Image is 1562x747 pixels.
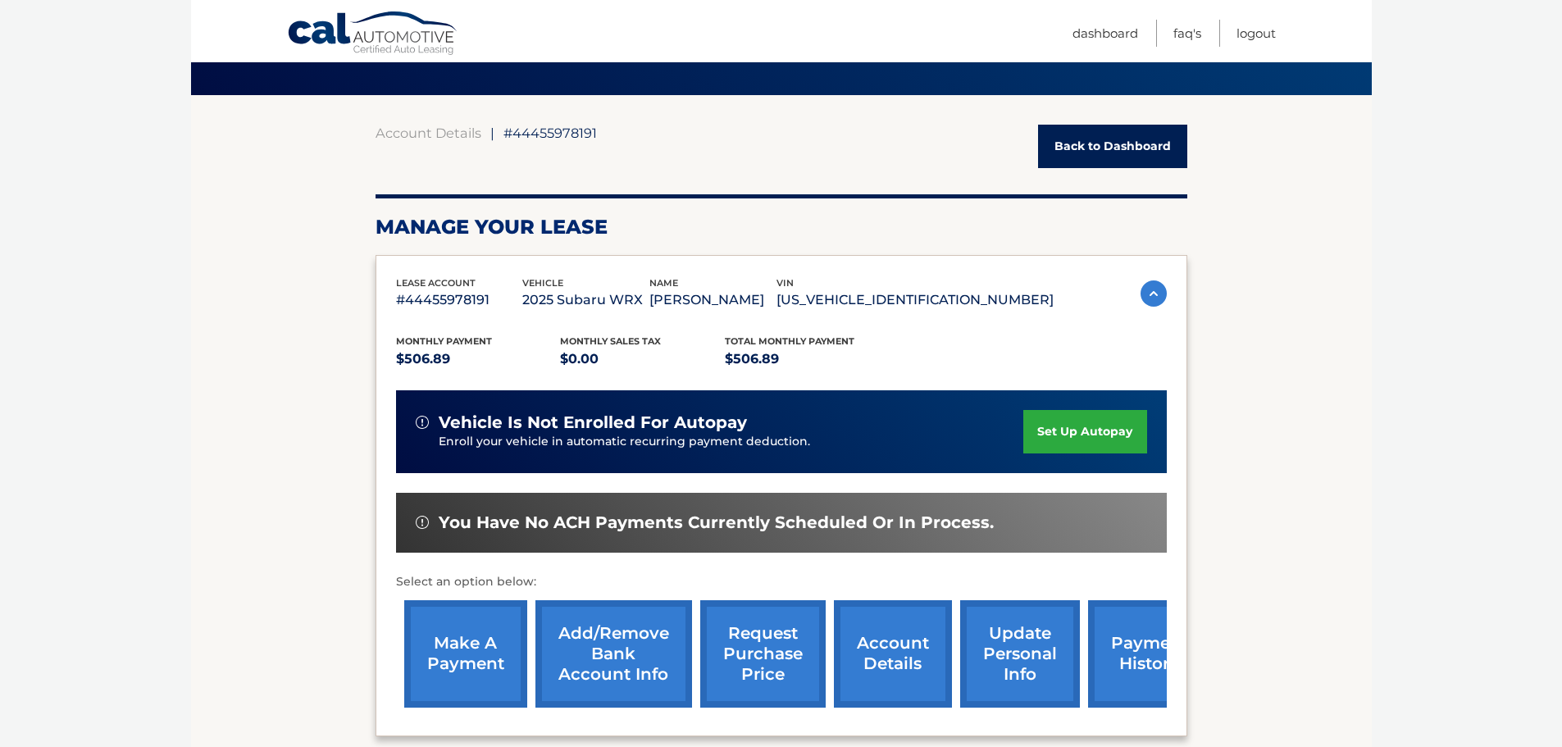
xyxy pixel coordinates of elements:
a: request purchase price [700,600,826,708]
span: Total Monthly Payment [725,335,854,347]
a: account details [834,600,952,708]
span: vin [776,277,794,289]
p: [US_VEHICLE_IDENTIFICATION_NUMBER] [776,289,1054,312]
p: Enroll your vehicle in automatic recurring payment deduction. [439,433,1024,451]
a: Back to Dashboard [1038,125,1187,168]
img: alert-white.svg [416,416,429,429]
img: alert-white.svg [416,516,429,529]
span: Monthly sales Tax [560,335,661,347]
span: | [490,125,494,141]
a: Add/Remove bank account info [535,600,692,708]
span: name [649,277,678,289]
span: lease account [396,277,476,289]
a: Dashboard [1072,20,1138,47]
p: 2025 Subaru WRX [522,289,649,312]
a: Cal Automotive [287,11,459,58]
a: FAQ's [1173,20,1201,47]
span: vehicle is not enrolled for autopay [439,412,747,433]
span: #44455978191 [503,125,597,141]
p: $0.00 [560,348,725,371]
p: #44455978191 [396,289,523,312]
p: [PERSON_NAME] [649,289,776,312]
h2: Manage Your Lease [376,215,1187,239]
span: vehicle [522,277,563,289]
p: Select an option below: [396,572,1167,592]
a: payment history [1088,600,1211,708]
p: $506.89 [725,348,890,371]
p: $506.89 [396,348,561,371]
a: make a payment [404,600,527,708]
a: Logout [1236,20,1276,47]
span: You have no ACH payments currently scheduled or in process. [439,512,994,533]
span: Monthly Payment [396,335,492,347]
a: Account Details [376,125,481,141]
img: accordion-active.svg [1141,280,1167,307]
a: set up autopay [1023,410,1146,453]
a: update personal info [960,600,1080,708]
